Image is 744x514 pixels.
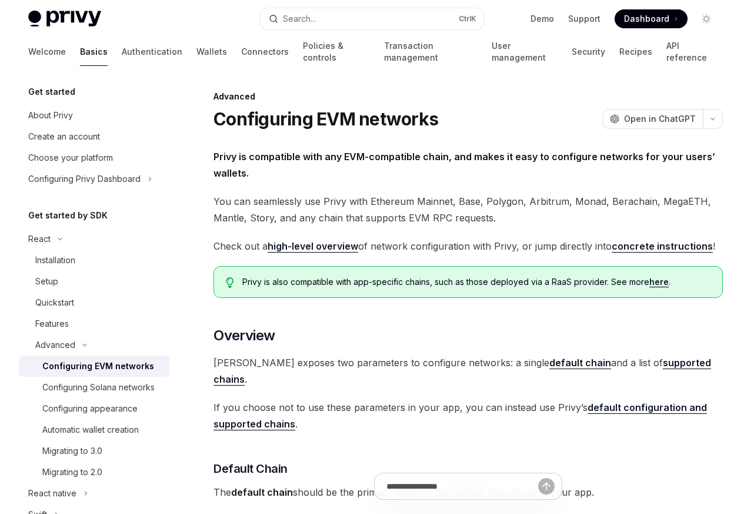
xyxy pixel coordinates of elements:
a: Features [19,313,169,334]
div: React [28,232,51,246]
span: Ctrl K [459,14,476,24]
a: here [649,277,669,287]
a: Choose your platform [19,147,169,168]
a: Demo [531,13,554,25]
a: Recipes [619,38,652,66]
button: React native [19,483,94,504]
a: Basics [80,38,108,66]
h5: Get started [28,85,75,99]
svg: Tip [226,277,234,288]
h5: Get started by SDK [28,208,108,223]
input: Ask a question... [386,473,538,499]
div: About Privy [28,108,73,122]
div: Advanced [213,91,723,102]
span: Check out a of network configuration with Privy, or jump directly into ! [213,238,723,254]
a: Automatic wallet creation [19,419,169,440]
div: Quickstart [35,296,74,310]
div: Migrating to 3.0 [42,444,102,458]
a: Authentication [122,38,182,66]
span: Overview [213,326,275,345]
div: Configuring EVM networks [42,359,154,373]
a: Connectors [241,38,289,66]
span: Default Chain [213,460,288,477]
a: Dashboard [615,9,688,28]
strong: Privy is compatible with any EVM-compatible chain, and makes it easy to configure networks for yo... [213,151,715,179]
button: Open in ChatGPT [602,109,703,129]
div: Installation [35,253,75,267]
a: Create an account [19,126,169,147]
a: Migrating to 2.0 [19,462,169,483]
div: Setup [35,274,58,288]
a: Installation [19,250,169,271]
a: Configuring appearance [19,398,169,419]
span: You can seamlessly use Privy with Ethereum Mainnet, Base, Polygon, Arbitrum, Monad, Berachain, Me... [213,193,723,226]
img: light logo [28,11,101,27]
a: Migrating to 3.0 [19,440,169,462]
span: If you choose not to use these parameters in your app, you can instead use Privy’s . [213,399,723,432]
a: Welcome [28,38,66,66]
span: [PERSON_NAME] exposes two parameters to configure networks: a single and a list of . [213,354,723,387]
a: Configuring EVM networks [19,356,169,377]
a: User management [492,38,558,66]
h1: Configuring EVM networks [213,108,438,130]
div: Migrating to 2.0 [42,465,102,479]
a: concrete instructions [612,240,713,253]
div: React native [28,486,76,500]
div: Automatic wallet creation [42,423,139,437]
a: Quickstart [19,292,169,313]
a: Support [568,13,600,25]
button: Advanced [19,334,93,356]
div: Features [35,317,69,331]
button: Toggle dark mode [697,9,716,28]
div: Configuring Privy Dashboard [28,172,141,186]
a: Configuring Solana networks [19,377,169,398]
a: Setup [19,271,169,292]
div: Advanced [35,338,75,352]
div: Choose your platform [28,151,113,165]
div: Configuring appearance [42,402,138,416]
div: Search... [283,12,316,26]
a: Policies & controls [303,38,370,66]
strong: default chain [549,357,611,369]
button: Search...CtrlK [261,8,483,29]
a: Transaction management [384,38,477,66]
div: Create an account [28,130,100,144]
a: Wallets [196,38,227,66]
button: Send message [538,478,555,495]
div: Configuring Solana networks [42,380,155,394]
span: Privy is also compatible with app-specific chains, such as those deployed via a RaaS provider. Se... [242,276,710,288]
span: Open in ChatGPT [624,113,696,125]
button: Configuring Privy Dashboard [19,168,158,190]
button: React [19,228,68,250]
a: default chain [549,357,611,369]
span: Dashboard [624,13,669,25]
a: API reference [666,38,716,66]
a: Security [572,38,605,66]
a: About Privy [19,105,169,126]
a: high-level overview [268,240,358,253]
